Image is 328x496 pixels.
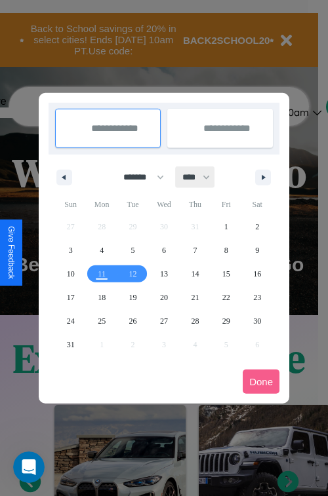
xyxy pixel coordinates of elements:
[242,238,273,262] button: 9
[117,194,148,215] span: Tue
[86,238,117,262] button: 4
[67,262,75,286] span: 10
[180,286,211,309] button: 21
[98,309,106,333] span: 25
[148,262,179,286] button: 13
[98,286,106,309] span: 18
[67,333,75,356] span: 31
[129,262,137,286] span: 12
[117,286,148,309] button: 19
[242,215,273,238] button: 2
[222,262,230,286] span: 15
[253,262,261,286] span: 16
[160,309,168,333] span: 27
[148,238,179,262] button: 6
[193,238,197,262] span: 7
[242,309,273,333] button: 30
[180,238,211,262] button: 7
[148,286,179,309] button: 20
[253,286,261,309] span: 23
[148,309,179,333] button: 27
[211,238,241,262] button: 8
[86,309,117,333] button: 25
[222,286,230,309] span: 22
[162,238,166,262] span: 6
[86,286,117,309] button: 18
[55,238,86,262] button: 3
[255,215,259,238] span: 2
[242,262,273,286] button: 16
[242,194,273,215] span: Sat
[67,286,75,309] span: 17
[224,238,228,262] span: 8
[180,309,211,333] button: 28
[211,194,241,215] span: Fri
[222,309,230,333] span: 29
[86,194,117,215] span: Mon
[191,286,199,309] span: 21
[211,286,241,309] button: 22
[55,286,86,309] button: 17
[55,309,86,333] button: 24
[180,194,211,215] span: Thu
[211,215,241,238] button: 1
[117,309,148,333] button: 26
[191,262,199,286] span: 14
[55,262,86,286] button: 10
[148,194,179,215] span: Wed
[211,309,241,333] button: 29
[117,262,148,286] button: 12
[100,238,104,262] span: 4
[160,286,168,309] span: 20
[67,309,75,333] span: 24
[117,238,148,262] button: 5
[211,262,241,286] button: 15
[224,215,228,238] span: 1
[129,309,137,333] span: 26
[131,238,135,262] span: 5
[98,262,106,286] span: 11
[243,370,279,394] button: Done
[55,333,86,356] button: 31
[253,309,261,333] span: 30
[191,309,199,333] span: 28
[242,286,273,309] button: 23
[160,262,168,286] span: 13
[180,262,211,286] button: 14
[7,226,16,279] div: Give Feedback
[255,238,259,262] span: 9
[86,262,117,286] button: 11
[69,238,73,262] span: 3
[13,451,45,483] iframe: Intercom live chat
[55,194,86,215] span: Sun
[129,286,137,309] span: 19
